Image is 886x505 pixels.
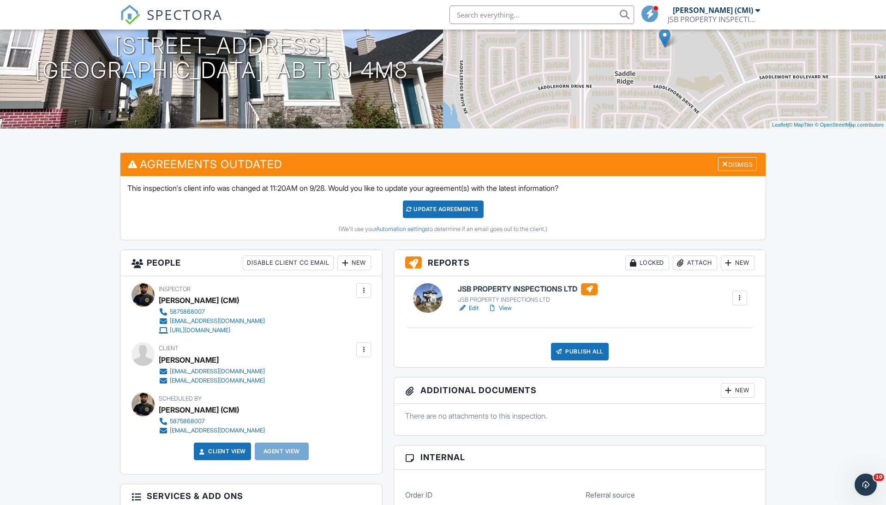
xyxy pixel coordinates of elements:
[625,256,669,270] div: Locked
[170,427,265,434] div: [EMAIL_ADDRESS][DOMAIN_NAME]
[673,256,717,270] div: Attach
[770,121,886,129] div: |
[405,490,432,500] label: Order ID
[159,307,265,316] a: 5875868007
[120,176,766,240] div: This inspection's client info was changed at 11:20AM on 9/28. Would you like to update your agree...
[403,201,484,218] div: Update Agreements
[159,426,265,435] a: [EMAIL_ADDRESS][DOMAIN_NAME]
[789,122,814,128] a: © MapTiler
[721,383,754,398] div: New
[147,5,222,24] span: SPECTORA
[159,417,265,426] a: 5875868007
[120,153,766,176] h3: Agreements Outdated
[159,376,265,385] a: [EMAIL_ADDRESS][DOMAIN_NAME]
[721,256,754,270] div: New
[772,122,787,128] a: Leaflet
[673,6,753,15] div: [PERSON_NAME] (CMI)
[586,490,635,500] label: Referral source
[855,474,877,496] iframe: Intercom live chat
[197,447,246,456] a: Client View
[458,304,479,313] a: Edit
[159,286,191,292] span: Inspector
[170,368,265,375] div: [EMAIL_ADDRESS][DOMAIN_NAME]
[337,256,371,270] div: New
[159,395,202,402] span: Scheduled By
[394,377,766,404] h3: Additional Documents
[159,367,265,376] a: [EMAIL_ADDRESS][DOMAIN_NAME]
[159,293,239,307] div: [PERSON_NAME] (CMI)
[488,304,512,313] a: View
[458,283,598,295] h6: JSB PROPERTY INSPECTIONS LTD
[243,256,334,270] div: Disable Client CC Email
[159,353,219,367] div: [PERSON_NAME]
[668,15,760,24] div: JSB PROPERTY INSPECTIONS
[458,296,598,304] div: JSB PROPERTY INSPECTIONS LTD
[120,5,140,25] img: The Best Home Inspection Software - Spectora
[718,157,757,171] div: Dismiss
[170,327,230,334] div: [URL][DOMAIN_NAME]
[394,445,766,469] h3: Internal
[159,403,239,417] div: [PERSON_NAME] (CMI)
[159,316,265,326] a: [EMAIL_ADDRESS][DOMAIN_NAME]
[458,283,598,304] a: JSB PROPERTY INSPECTIONS LTD JSB PROPERTY INSPECTIONS LTD
[815,122,884,128] a: © OpenStreetMap contributors
[551,343,609,360] div: Publish All
[874,474,884,481] span: 10
[159,326,265,335] a: [URL][DOMAIN_NAME]
[35,34,408,83] h1: [STREET_ADDRESS] [GEOGRAPHIC_DATA], AB T3J 4M8
[127,225,759,233] div: (We'll use your to determine if an email goes out to the client.)
[170,317,265,325] div: [EMAIL_ADDRESS][DOMAIN_NAME]
[449,6,634,24] input: Search everything...
[170,377,265,384] div: [EMAIL_ADDRESS][DOMAIN_NAME]
[405,411,754,421] p: There are no attachments to this inspection.
[120,12,222,32] a: SPECTORA
[159,345,179,352] span: Client
[394,250,766,276] h3: Reports
[120,250,382,276] h3: People
[170,308,205,316] div: 5875868007
[170,418,205,425] div: 5875868007
[376,225,428,232] a: Automation settings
